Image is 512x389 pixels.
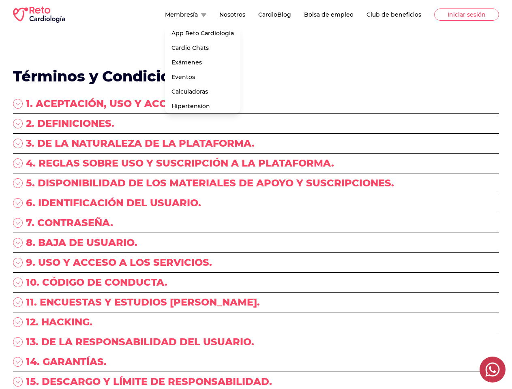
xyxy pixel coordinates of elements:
p: 8. BAJA DE USUARIO. [26,236,137,249]
p: 1. ACEPTACIÓN, USO Y ACCESO. [26,97,191,110]
button: Bolsa de empleo [304,11,353,19]
h1: Términos y Condiciones [13,68,499,84]
button: Club de beneficios [366,11,421,19]
button: Iniciar sesión [434,9,499,21]
div: Exámenes [165,55,240,70]
p: 4. REGLAS SOBRE USO Y SUSCRIPCIÓN A LA PLATAFORMA. [26,157,334,170]
a: Calculadoras [165,84,240,99]
button: Nosotros [219,11,245,19]
p: 7. CONTRASEÑA. [26,216,113,229]
p: 13. DE LA RESPONSABILIDAD DEL USUARIO. [26,336,254,348]
a: Hipertensión [165,99,240,113]
p: 6. IDENTIFICACIÓN DEL USUARIO. [26,197,201,209]
p: 9. USO Y ACCESO A LOS SERVICIOS. [26,256,212,269]
p: 14. GARANTÍAS. [26,355,107,368]
a: Cardio Chats [165,41,240,55]
button: CardioBlog [258,11,291,19]
button: Membresía [165,11,206,19]
img: RETO Cardio Logo [13,6,65,23]
p: 10. CÓDIGO DE CONDUCTA. [26,276,167,289]
p: 11. ENCUESTAS Y ESTUDIOS [PERSON_NAME]. [26,296,260,309]
p: 12. HACKING. [26,316,92,329]
p: 15. DESCARGO Y LÍMITE DE RESPONSABILIDAD. [26,375,272,388]
a: Eventos [165,70,240,84]
p: 3. DE LA NATURALEZA DE LA PLATAFORMA. [26,137,255,150]
p: 5. DISPONIBILIDAD DE LOS MATERIALES DE APOYO Y SUSCRIPCIONES. [26,177,394,190]
p: 2. DEFINICIONES. [26,117,114,130]
a: App Reto Cardiología [165,26,240,41]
